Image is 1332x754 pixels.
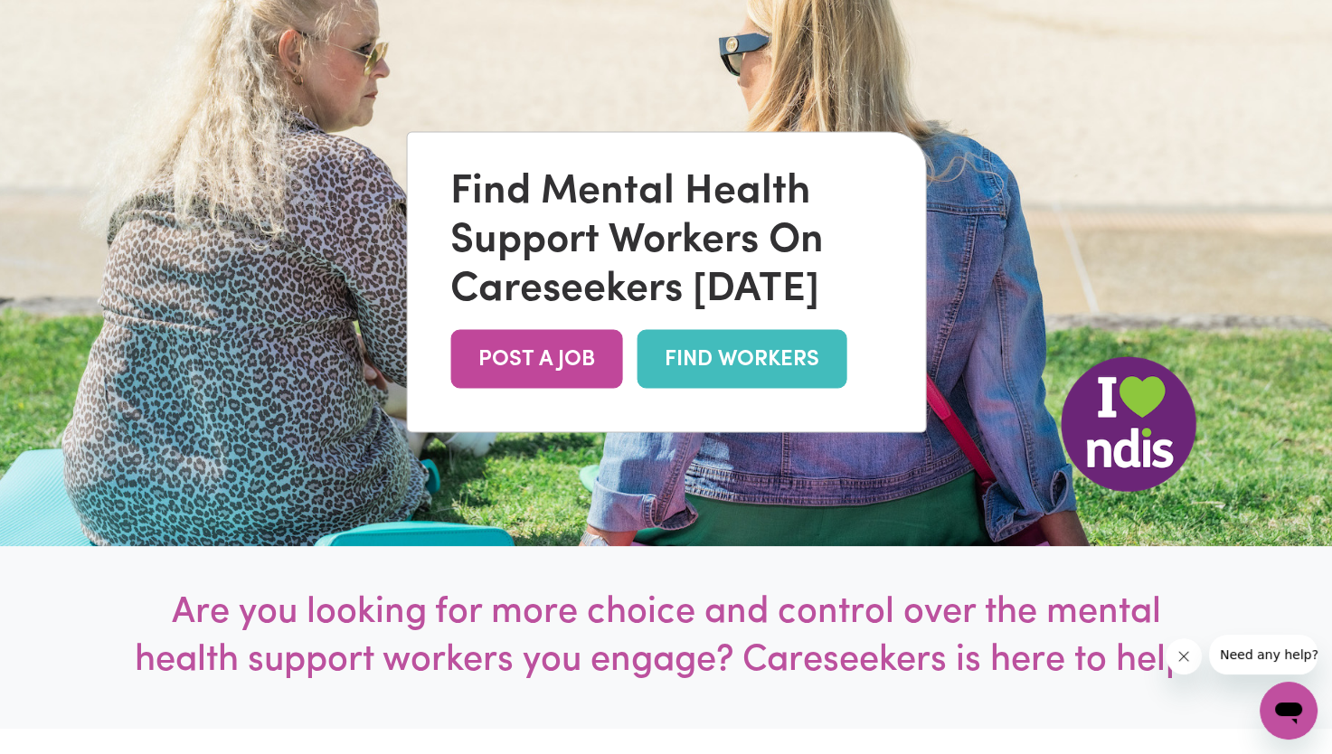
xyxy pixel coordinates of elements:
iframe: Button to launch messaging window [1260,682,1318,740]
a: FIND WORKERS [637,330,846,389]
img: NDIS Logo [1061,356,1196,492]
iframe: Close message [1166,638,1202,674]
a: POST A JOB [450,330,622,389]
h1: Are you looking for more choice and control over the mental health support workers you engage? Ca... [129,589,1204,685]
span: Need any help? [11,13,109,27]
iframe: Message from company [1209,635,1318,674]
div: Find Mental Health Support Workers On Careseekers [DATE] [450,169,882,316]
